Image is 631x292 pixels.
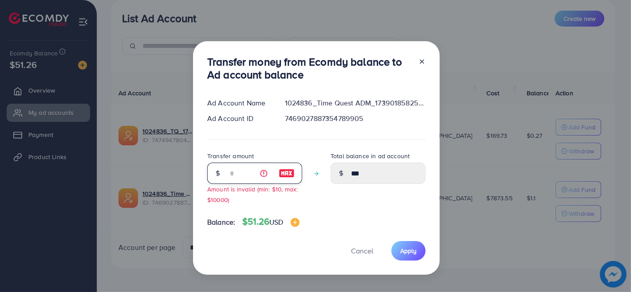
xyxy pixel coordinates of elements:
[291,218,300,227] img: image
[331,152,410,160] label: Total balance in ad account
[278,98,433,108] div: 1024836_Time Quest ADM_1739018582569
[207,185,298,203] small: Amount is invalid (min: $10, max: $10000)
[200,113,278,124] div: Ad Account ID
[278,113,433,124] div: 7469027887354789905
[391,241,426,260] button: Apply
[200,98,278,108] div: Ad Account Name
[351,246,373,256] span: Cancel
[400,246,417,255] span: Apply
[279,168,295,179] img: image
[340,241,384,260] button: Cancel
[269,217,283,227] span: USD
[242,216,299,227] h4: $51.26
[207,55,411,81] h3: Transfer money from Ecomdy balance to Ad account balance
[207,152,254,160] label: Transfer amount
[207,217,235,227] span: Balance:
